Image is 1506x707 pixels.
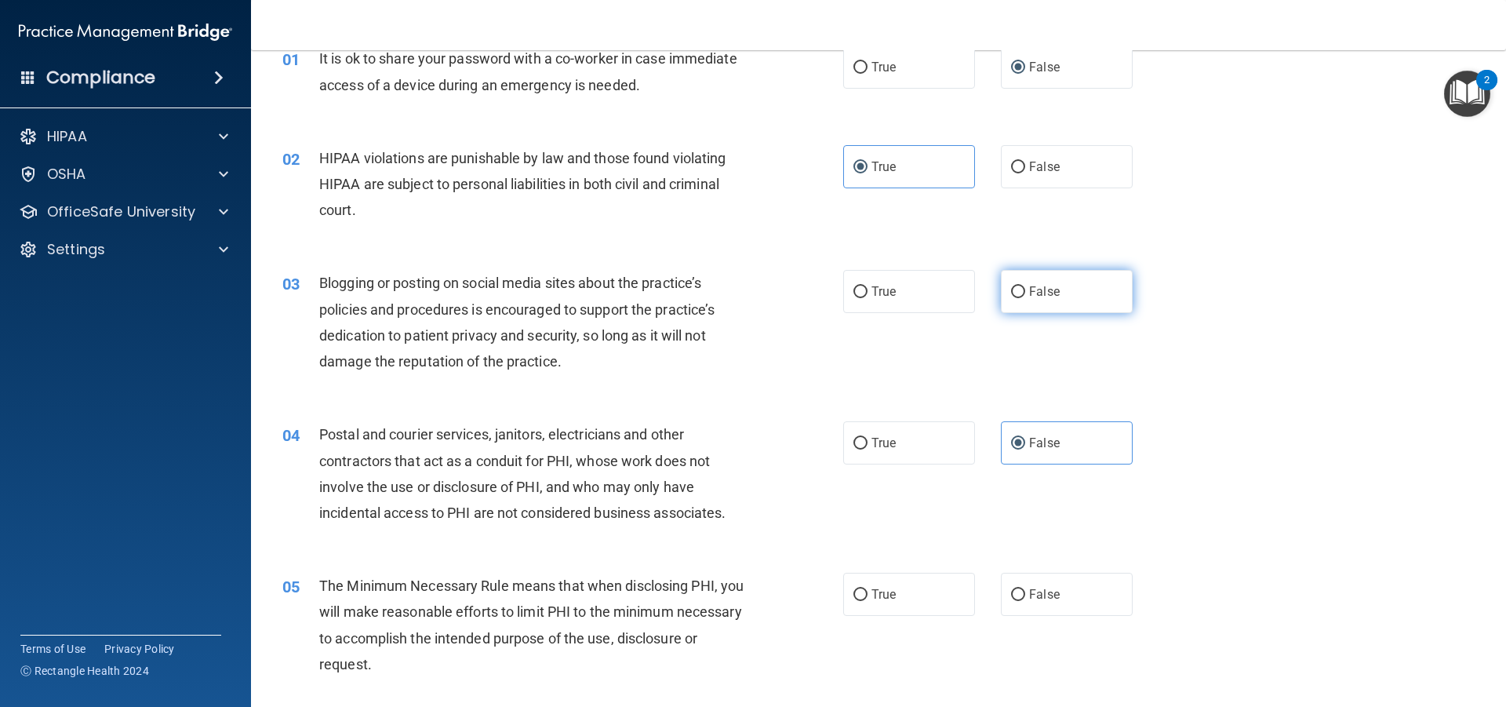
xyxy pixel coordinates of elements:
[1011,286,1025,298] input: False
[871,435,896,450] span: True
[853,162,868,173] input: True
[1029,60,1060,75] span: False
[47,202,195,221] p: OfficeSafe University
[19,240,228,259] a: Settings
[1484,80,1490,100] div: 2
[104,641,175,657] a: Privacy Policy
[319,150,726,218] span: HIPAA violations are punishable by law and those found violating HIPAA are subject to personal li...
[282,150,300,169] span: 02
[871,587,896,602] span: True
[319,50,737,93] span: It is ok to share your password with a co-worker in case immediate access of a device during an e...
[871,60,896,75] span: True
[282,50,300,69] span: 01
[1029,435,1060,450] span: False
[853,286,868,298] input: True
[19,202,228,221] a: OfficeSafe University
[1011,62,1025,74] input: False
[1011,162,1025,173] input: False
[319,426,726,521] span: Postal and courier services, janitors, electricians and other contractors that act as a conduit f...
[871,159,896,174] span: True
[19,165,228,184] a: OSHA
[47,240,105,259] p: Settings
[282,275,300,293] span: 03
[46,67,155,89] h4: Compliance
[853,62,868,74] input: True
[1444,71,1490,117] button: Open Resource Center, 2 new notifications
[1029,159,1060,174] span: False
[853,589,868,601] input: True
[1428,599,1487,658] iframe: Drift Widget Chat Controller
[282,578,300,596] span: 05
[1011,589,1025,601] input: False
[19,16,232,48] img: PMB logo
[319,578,744,672] span: The Minimum Necessary Rule means that when disclosing PHI, you will make reasonable efforts to li...
[1029,284,1060,299] span: False
[853,438,868,450] input: True
[319,275,715,370] span: Blogging or posting on social media sites about the practice’s policies and procedures is encoura...
[19,127,228,146] a: HIPAA
[20,663,149,679] span: Ⓒ Rectangle Health 2024
[47,127,87,146] p: HIPAA
[871,284,896,299] span: True
[282,426,300,445] span: 04
[47,165,86,184] p: OSHA
[20,641,85,657] a: Terms of Use
[1011,438,1025,450] input: False
[1029,587,1060,602] span: False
